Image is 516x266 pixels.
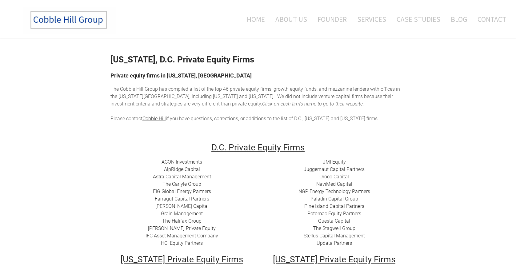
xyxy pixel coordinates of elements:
a: Pine Island Capital Partners [304,203,364,209]
a: Home [238,6,270,32]
div: he top 46 private equity firms, growth equity funds, and mezzanine lenders with offices in the [U... [110,85,406,122]
a: Farragut Capital Partners [155,196,209,202]
a: The Halifax Group [162,218,202,224]
a: ​Potomac Equity Partners [307,211,361,216]
a: ​Astra Capital Management [153,174,211,180]
span: Please contact if you have questions, corrections, or additions to the list of D.C., [US_STATE] a... [110,116,379,121]
a: ACON Investments [162,159,202,165]
a: Paladin Capital Group [310,196,358,202]
a: Stellus Capital Management [304,233,365,239]
a: HCI Equity Partners [161,240,203,246]
font: Private equity firms in [US_STATE], [GEOGRAPHIC_DATA] [110,72,252,79]
a: JMI Equity [323,159,346,165]
u: [US_STATE] Private Equity Firms [121,254,243,264]
a: Updata Partners [317,240,352,246]
a: NaviMed Capital [316,181,352,187]
a: Founder [313,6,351,32]
a: Questa Capital [318,218,350,224]
a: About Us [271,6,312,32]
img: The Cobble Hill Group LLC [23,6,116,34]
a: Oroco Capital [319,174,349,180]
strong: [US_STATE], D.C. Private Equity Firms [110,54,254,65]
a: NGP Energy Technology Partners [298,189,370,194]
a: ​[PERSON_NAME] Capital [155,203,209,209]
a: [PERSON_NAME] Private Equity​ [148,225,216,231]
span: The Cobble Hill Group has compiled a list of t [110,86,208,92]
a: Juggernaut Capital Partners [304,166,365,172]
a: ​AlpRidge Capital [164,166,200,172]
a: The Stagwell Group [313,225,355,231]
a: Case Studies [392,6,445,32]
u: [US_STATE] Private Equity Firms [273,254,395,264]
em: Click on each firm's name to go to their website. ​ [262,101,364,107]
a: Services [353,6,391,32]
a: IFC Asset Management Company [146,233,218,239]
a: Contact [473,6,506,32]
u: D.C. Private Equity Firms [211,142,305,153]
a: EIG Global Energy Partners [153,189,211,194]
a: Blog [446,6,472,32]
a: The Carlyle Group [162,181,201,187]
a: Grain Management [161,211,203,216]
div: ​​ ​​​ [110,158,254,247]
span: enture capital firms because their investment criteria and strategies are very different than pri... [110,93,393,107]
a: Cobble Hill [142,116,166,121]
